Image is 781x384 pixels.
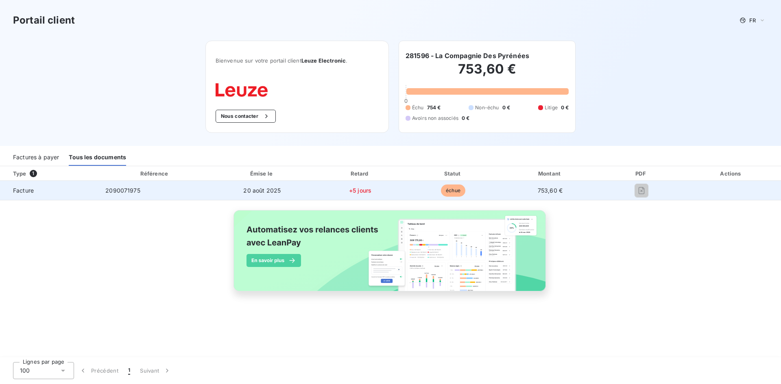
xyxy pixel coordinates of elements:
[427,104,441,111] span: 754 €
[409,169,497,178] div: Statut
[349,187,371,194] span: +5 jours
[135,362,176,379] button: Suivant
[749,17,756,24] span: FR
[216,83,268,97] img: Company logo
[13,149,59,166] div: Factures à payer
[406,61,569,85] h2: 753,60 €
[561,104,569,111] span: 0 €
[128,367,130,375] span: 1
[8,169,97,178] div: Type
[105,187,140,194] span: 2090071975
[462,115,469,122] span: 0 €
[475,104,499,111] span: Non-échu
[243,187,281,194] span: 20 août 2025
[441,184,465,197] span: échue
[502,104,510,111] span: 0 €
[412,115,458,122] span: Avoirs non associés
[545,104,558,111] span: Litige
[412,104,424,111] span: Échu
[140,170,168,177] div: Référence
[216,57,379,64] span: Bienvenue sur votre portail client .
[74,362,123,379] button: Précédent
[226,205,555,305] img: banner
[406,51,529,61] h6: 281596 - La Compagnie Des Pyrénées
[69,149,126,166] div: Tous les documents
[538,187,563,194] span: 753,60 €
[123,362,135,379] button: 1
[216,110,276,123] button: Nous contacter
[20,367,30,375] span: 100
[404,98,408,104] span: 0
[30,170,37,177] span: 1
[683,169,779,178] div: Actions
[13,13,75,28] h3: Portail client
[301,57,346,64] span: Leuze Electronic
[603,169,680,178] div: PDF
[7,187,92,195] span: Facture
[213,169,312,178] div: Émise le
[501,169,600,178] div: Montant
[315,169,406,178] div: Retard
